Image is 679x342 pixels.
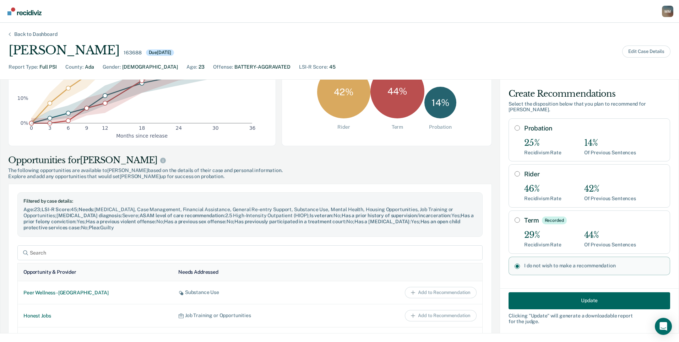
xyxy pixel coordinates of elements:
[23,269,76,275] div: Opportunity & Provider
[178,312,322,319] div: Job Training or Opportunities
[662,6,673,17] button: Profile dropdown button
[48,125,51,131] text: 3
[509,88,670,100] div: Create Recommendations
[78,207,94,212] span: Needs :
[342,213,451,218] span: Has a prior history of supervision/incarceration :
[8,173,492,180] span: Explore and add any opportunities that would set [PERSON_NAME] up for success on probation.
[67,125,70,131] text: 6
[178,269,218,275] div: Needs Addressed
[139,125,145,131] text: 18
[310,213,333,218] span: Is veteran :
[662,6,673,17] div: M M
[17,95,28,101] text: 10%
[524,184,561,194] div: 46%
[17,245,483,261] input: Search
[30,125,33,131] text: 0
[23,207,477,230] div: 23 ; 45 ; [MEDICAL_DATA], Case Management, Financial Assistance, General Re-entry Support, Substa...
[39,63,57,71] div: Full PSI
[140,213,225,218] span: ASAM level of care recommendation :
[509,292,670,309] button: Update
[584,184,636,194] div: 42%
[124,50,141,56] div: 163688
[249,125,256,131] text: 36
[655,318,672,335] div: Open Intercom Messenger
[542,217,567,224] div: Recorded
[7,7,42,15] img: Recidiviz
[65,63,83,71] div: County :
[524,138,561,148] div: 25%
[116,133,168,138] text: Months since release
[178,289,322,295] div: Substance Use
[337,124,350,130] div: Rider
[524,217,664,224] label: Term
[23,290,167,296] div: Peer Wellness - [GEOGRAPHIC_DATA]
[329,63,336,71] div: 45
[23,219,460,230] span: Has an open child protective services case :
[212,125,219,131] text: 30
[85,125,88,131] text: 9
[164,219,226,224] span: Has a previous sex offense :
[524,150,561,156] div: Recidivism Rate
[584,230,636,240] div: 44%
[186,63,197,71] div: Age :
[584,196,636,202] div: Of Previous Sentences
[8,167,492,173] span: The following opportunities are available to [PERSON_NAME] based on the details of their case and...
[102,125,108,131] text: 12
[89,225,100,230] span: Plea :
[299,63,328,71] div: LSI-R Score :
[85,63,94,71] div: Ada
[6,31,66,37] div: Back to Dashboard
[86,219,156,224] span: Has a previous violent offense :
[392,124,403,130] div: Term
[175,125,182,131] text: 24
[23,313,167,319] div: Honest Jobs
[509,312,670,325] div: Clicking " Update " will generate a downloadable report for the judge.
[23,198,477,204] div: Filtered by case details:
[429,124,452,130] div: Probation
[524,170,664,178] label: Rider
[622,46,670,58] button: Edit Case Details
[524,230,561,240] div: 29%
[509,101,670,113] div: Select the disposition below that you plan to recommend for [PERSON_NAME] .
[103,63,121,71] div: Gender :
[584,138,636,148] div: 14%
[524,263,664,269] label: I do not wish to make a recommendation
[9,43,119,58] div: [PERSON_NAME]
[56,213,122,218] span: [MEDICAL_DATA] diagnosis :
[234,63,290,71] div: BATTERY-AGGRAVATED
[146,49,174,56] div: Due [DATE]
[21,120,28,126] text: 0%
[584,242,636,248] div: Of Previous Sentences
[116,133,168,138] g: x-axis label
[23,213,474,224] span: Has a prior felony conviction :
[213,63,233,71] div: Offense :
[9,63,38,71] div: Report Type :
[524,242,561,248] div: Recidivism Rate
[199,63,205,71] div: 23
[405,287,477,298] button: Add to Recommendation
[524,196,561,202] div: Recidivism Rate
[122,63,178,71] div: [DEMOGRAPHIC_DATA]
[8,155,492,166] div: Opportunities for [PERSON_NAME]
[23,207,34,212] span: Age :
[42,207,71,212] span: LSI-R Score :
[370,64,425,119] div: 44 %
[317,65,370,119] div: 42 %
[30,125,255,131] g: x-axis tick label
[584,150,636,156] div: Of Previous Sentences
[424,87,456,119] div: 14 %
[354,219,411,224] span: Has a [MEDICAL_DATA] :
[405,310,477,321] button: Add to Recommendation
[524,124,664,132] label: Probation
[234,219,346,224] span: Has previously participated in a treatment court :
